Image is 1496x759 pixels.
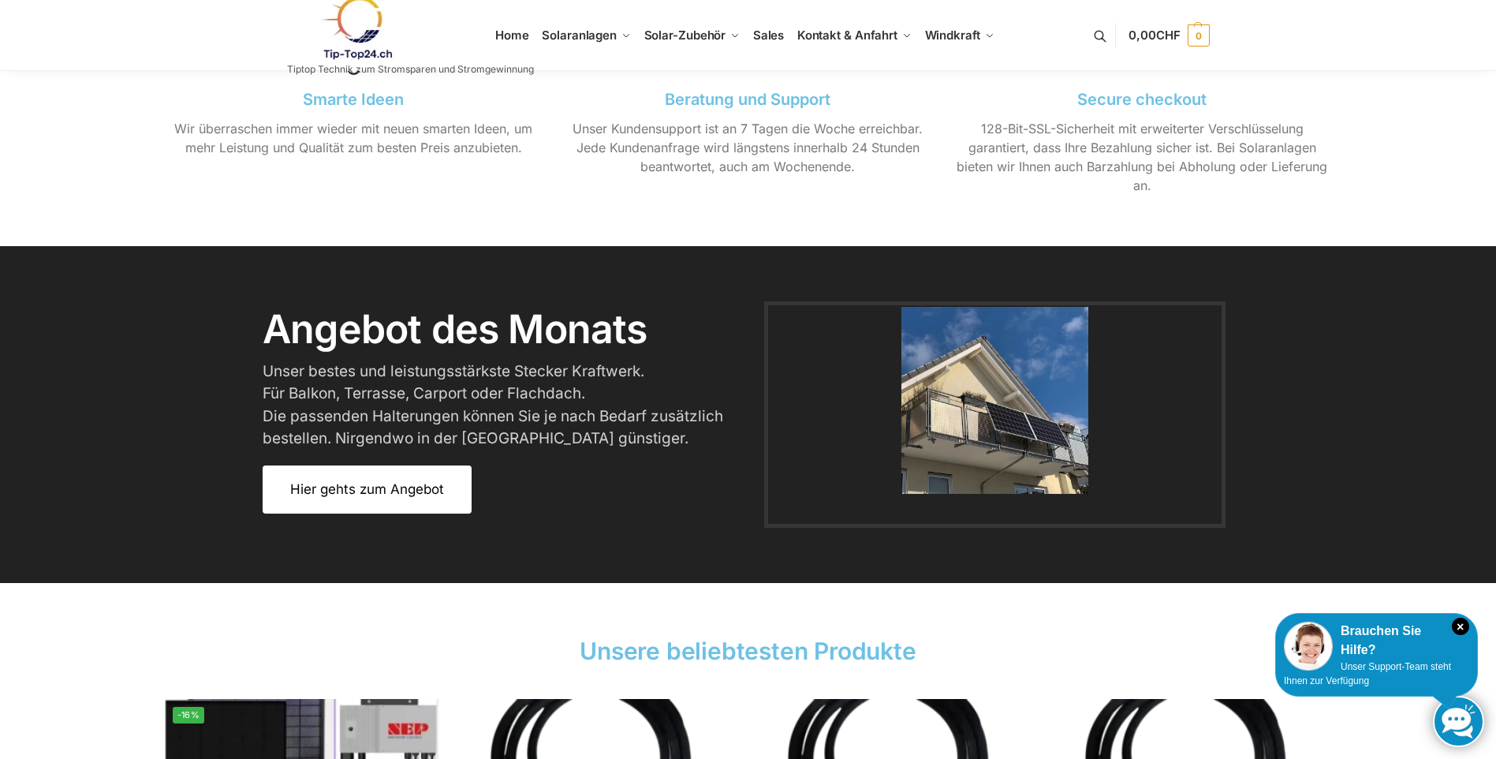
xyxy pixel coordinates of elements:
[169,119,539,157] p: Wir überraschen immer wieder mit neuen smarten Ideen, um mehr Leistung und Qualität zum besten Pr...
[1284,622,1469,660] div: Brauchen Sie Hilfe?
[1129,28,1180,43] span: 0,00
[1452,618,1469,635] i: Schließen
[542,28,617,43] span: Solaranlagen
[1284,661,1451,686] span: Unser Support-Team steht Ihnen zur Verfügung
[165,634,1332,667] h2: Unsere beliebtesten Produkte
[562,92,933,107] h3: Beratung und Support
[1188,24,1210,47] span: 0
[753,28,785,43] span: Sales
[1129,12,1209,59] a: 0,00CHF 0
[957,92,1327,107] h3: Secure checkout
[263,465,472,514] a: Hier gehts zum Angebot
[644,28,726,43] span: Solar-Zubehör
[925,28,980,43] span: Windkraft
[1156,28,1181,43] span: CHF
[901,307,1088,494] img: Home 14
[797,28,897,43] span: Kontakt & Anfahrt
[263,309,741,349] h2: Angebot des Monats
[562,119,933,176] p: Unser Kundensupport ist an 7 Tagen die Woche erreichbar. Jede Kundenanfrage wird längstens innerh...
[1284,622,1333,671] img: Customer service
[287,65,534,74] p: Tiptop Technik zum Stromsparen und Stromgewinnung
[290,483,444,496] span: Hier gehts zum Angebot
[957,119,1327,195] p: 128-Bit-SSL-Sicherheit mit erweiterter Verschlüsselung garantiert, dass Ihre Bezahlung sicher ist...
[169,92,539,107] h3: Smarte Ideen
[263,361,725,451] h3: Unser bestes und leistungsstärkste Stecker Kraftwerk. Für Balkon, Terrasse, Carport oder Flachdac...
